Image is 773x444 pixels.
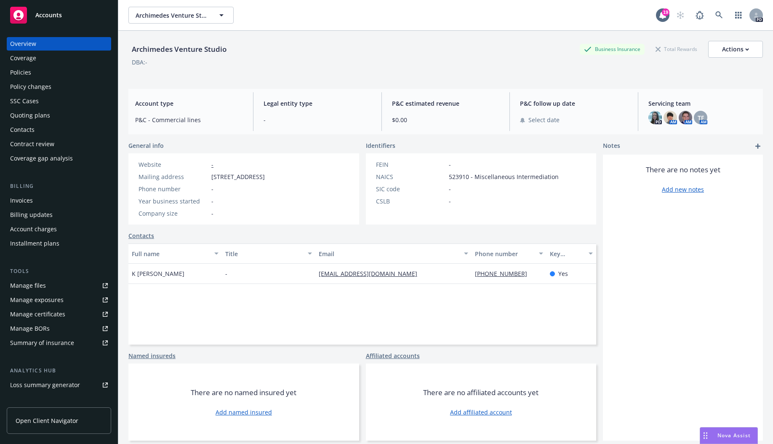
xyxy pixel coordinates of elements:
span: - [211,185,213,193]
a: Overview [7,37,111,51]
div: Total Rewards [651,44,701,54]
div: Phone number [475,249,534,258]
span: K [PERSON_NAME] [132,269,184,278]
div: Billing updates [10,208,53,222]
div: Archimedes Venture Studio [128,44,230,55]
button: Phone number [472,243,546,264]
div: Loss summary generator [10,378,80,392]
a: Named insureds [128,351,176,360]
span: [STREET_ADDRESS] [211,172,265,181]
a: Add named insured [216,408,272,417]
span: Notes [603,141,620,151]
div: Summary of insurance [10,336,74,350]
div: Manage exposures [10,293,64,307]
a: Start snowing [672,7,689,24]
a: Add new notes [662,185,704,194]
span: - [211,197,213,206]
a: Accounts [7,3,111,27]
a: Add affiliated account [450,408,512,417]
span: Legal entity type [264,99,371,108]
div: Billing [7,182,111,190]
a: Billing updates [7,208,111,222]
div: Website [139,160,208,169]
a: Quoting plans [7,109,111,122]
div: SSC Cases [10,94,39,108]
span: - [225,269,227,278]
span: General info [128,141,164,150]
span: Account type [135,99,243,108]
a: Installment plans [7,237,111,250]
a: SSC Cases [7,94,111,108]
div: Coverage [10,51,36,65]
div: Tools [7,267,111,275]
div: Overview [10,37,36,51]
div: Invoices [10,194,33,207]
a: Affiliated accounts [366,351,420,360]
div: Analytics hub [7,366,111,375]
span: - [449,185,451,193]
a: Search [711,7,728,24]
div: Email [319,249,458,258]
div: Key contact [550,249,584,258]
div: Full name [132,249,209,258]
span: Select date [528,115,560,124]
span: Accounts [35,12,62,19]
a: Manage exposures [7,293,111,307]
a: Account charges [7,222,111,236]
a: Contacts [7,123,111,136]
a: Manage files [7,279,111,292]
a: Loss summary generator [7,378,111,392]
div: Drag to move [700,428,711,444]
div: Mailing address [139,172,208,181]
div: 19 [662,6,669,14]
div: Year business started [139,197,208,206]
div: DBA: - [132,58,147,67]
a: Policies [7,66,111,79]
div: NAICS [376,172,445,181]
a: Switch app [730,7,747,24]
button: Nova Assist [700,427,758,444]
div: Policies [10,66,31,79]
div: Contract review [10,137,54,151]
a: Contacts [128,231,154,240]
a: Manage BORs [7,322,111,335]
a: add [753,141,763,151]
div: Business Insurance [580,44,645,54]
span: Yes [558,269,568,278]
div: Contacts [10,123,35,136]
span: P&C - Commercial lines [135,115,243,124]
span: P&C follow up date [520,99,628,108]
a: Policy changes [7,80,111,94]
div: Company size [139,209,208,218]
div: Account charges [10,222,57,236]
button: Full name [128,243,222,264]
a: - [211,160,213,169]
div: Phone number [139,185,208,193]
span: Servicing team [648,99,756,108]
a: [EMAIL_ADDRESS][DOMAIN_NAME] [319,270,424,278]
span: Open Client Navigator [16,416,78,425]
a: Coverage gap analysis [7,152,111,165]
span: There are no affiliated accounts yet [423,388,538,398]
span: TF [698,113,704,122]
img: photo [679,111,692,124]
button: Actions [708,41,763,58]
button: Email [315,243,471,264]
div: Manage certificates [10,308,65,321]
a: [PHONE_NUMBER] [475,270,534,278]
span: $0.00 [392,115,500,124]
div: Installment plans [10,237,59,250]
span: 523910 - Miscellaneous Intermediation [449,172,559,181]
a: Report a Bug [691,7,708,24]
div: Manage BORs [10,322,50,335]
span: - [264,115,371,124]
a: Contract review [7,137,111,151]
div: CSLB [376,197,445,206]
button: Title [222,243,315,264]
a: Coverage [7,51,111,65]
button: Key contact [546,243,597,264]
span: There are no notes yet [646,165,720,175]
div: Actions [722,41,749,57]
div: Title [225,249,303,258]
